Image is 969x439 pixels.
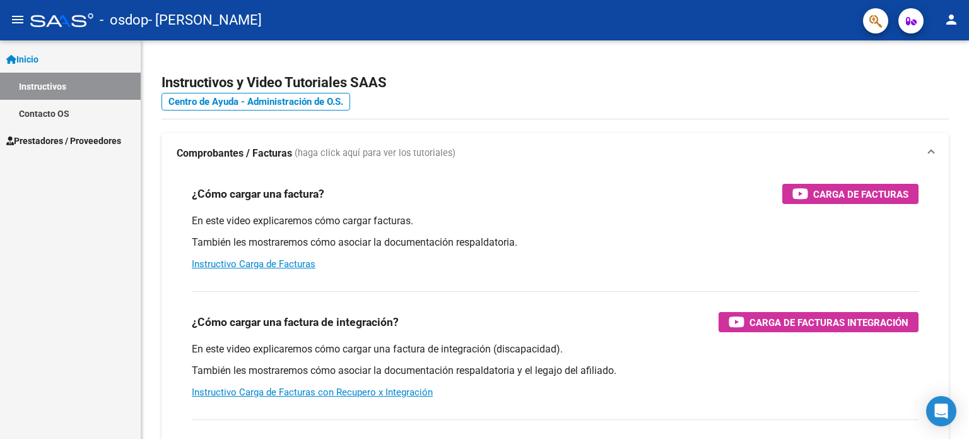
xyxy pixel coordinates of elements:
h3: ¿Cómo cargar una factura? [192,185,324,203]
strong: Comprobantes / Facturas [177,147,292,160]
a: Instructivo Carga de Facturas [192,258,315,270]
span: Carga de Facturas [813,186,908,202]
a: Centro de Ayuda - Administración de O.S. [161,93,350,111]
span: - [PERSON_NAME] [148,6,262,34]
a: Instructivo Carga de Facturas con Recupero x Integración [192,387,433,398]
h2: Instructivos y Video Tutoriales SAAS [161,71,949,95]
p: También les mostraremos cómo asociar la documentación respaldatoria y el legajo del afiliado. [192,364,919,378]
button: Carga de Facturas Integración [719,312,919,332]
span: Prestadores / Proveedores [6,134,121,148]
button: Carga de Facturas [782,184,919,204]
span: Carga de Facturas Integración [749,315,908,330]
div: Open Intercom Messenger [926,396,956,426]
span: Inicio [6,52,38,66]
h3: ¿Cómo cargar una factura de integración? [192,313,399,331]
span: (haga click aquí para ver los tutoriales) [295,147,455,160]
span: - osdop [100,6,148,34]
mat-expansion-panel-header: Comprobantes / Facturas (haga click aquí para ver los tutoriales) [161,133,949,174]
p: En este video explicaremos cómo cargar facturas. [192,214,919,228]
mat-icon: menu [10,12,25,27]
mat-icon: person [944,12,959,27]
p: También les mostraremos cómo asociar la documentación respaldatoria. [192,236,919,250]
p: En este video explicaremos cómo cargar una factura de integración (discapacidad). [192,342,919,356]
